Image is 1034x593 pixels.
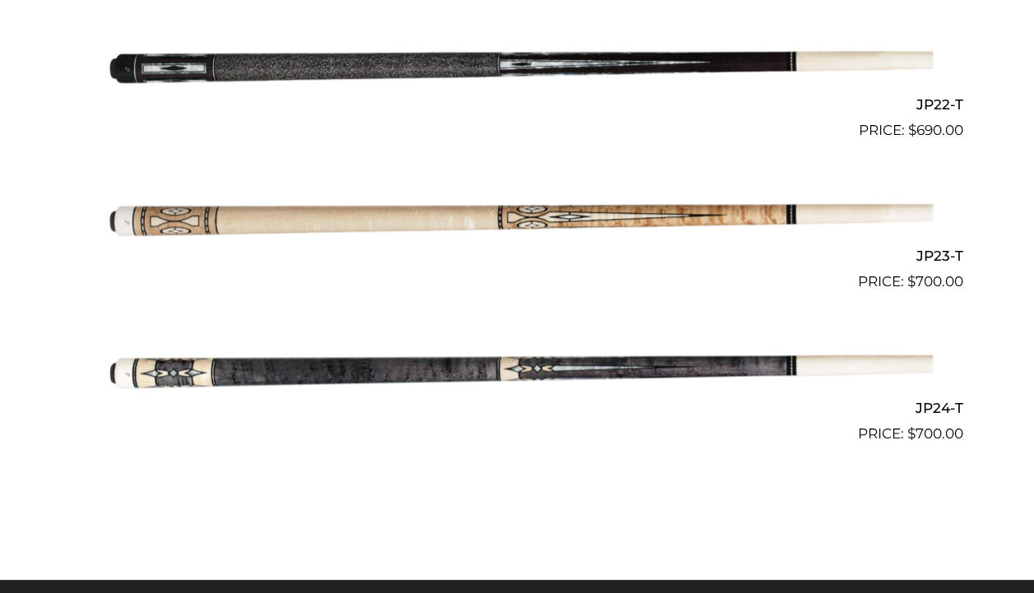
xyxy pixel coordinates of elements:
h2: JP22-T [72,89,963,119]
span: $ [907,273,916,290]
bdi: 690.00 [908,122,963,138]
img: JP24-T [102,299,933,438]
a: JP23-T $700.00 [72,148,963,293]
h2: JP24-T [72,392,963,423]
span: $ [908,122,916,138]
bdi: 700.00 [907,273,963,290]
span: $ [907,425,916,442]
h2: JP23-T [72,241,963,271]
img: JP23-T [102,148,933,286]
bdi: 700.00 [907,425,963,442]
a: JP24-T $700.00 [72,299,963,444]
